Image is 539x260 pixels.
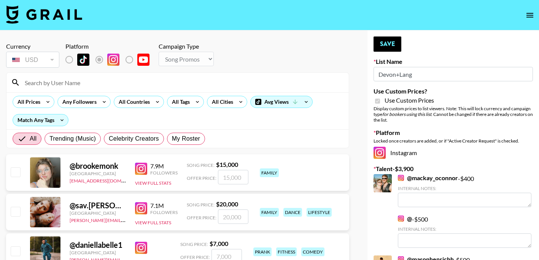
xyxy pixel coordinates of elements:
[218,209,248,224] input: 20,000
[187,215,216,220] span: Offer Price:
[301,247,324,256] div: comedy
[109,134,159,143] span: Celebrity Creators
[210,240,228,247] strong: $ 7,000
[374,147,533,159] div: Instagram
[20,76,344,89] input: Search by User Name
[398,174,458,182] a: @mackay_oconnor
[107,54,119,66] img: Instagram
[6,5,82,24] img: Grail Talent
[374,165,533,173] label: Talent - $ 3,900
[135,180,171,186] button: View Full Stats
[65,52,156,68] div: List locked to Instagram.
[172,134,200,143] span: My Roster
[70,201,126,210] div: @ sav.[PERSON_NAME]
[374,138,533,144] div: Locked once creators are added, or if "Active Creator Request" is checked.
[398,185,531,191] div: Internal Notes:
[398,226,531,232] div: Internal Notes:
[307,208,332,217] div: lifestyle
[6,43,59,50] div: Currency
[159,43,214,50] div: Campaign Type
[150,209,178,215] div: Followers
[260,208,279,217] div: family
[70,161,126,171] div: @ brookemonk
[135,202,147,214] img: Instagram
[49,134,96,143] span: Trending (Music)
[260,168,279,177] div: family
[70,240,126,250] div: @ daniellabelle1
[70,176,146,184] a: [EMAIL_ADDRESS][DOMAIN_NAME]
[8,53,58,67] div: USD
[150,202,178,209] div: 7.1M
[70,250,126,255] div: [GEOGRAPHIC_DATA]
[13,96,42,108] div: All Prices
[398,175,404,181] img: Instagram
[374,147,386,159] img: Instagram
[77,54,89,66] img: TikTok
[70,210,126,216] div: [GEOGRAPHIC_DATA]
[114,96,151,108] div: All Countries
[187,175,216,181] span: Offer Price:
[522,8,537,23] button: open drawer
[276,247,297,256] div: fitness
[13,114,68,126] div: Match Any Tags
[137,54,149,66] img: YouTube
[283,208,302,217] div: dance
[70,216,182,223] a: [PERSON_NAME][EMAIL_ADDRESS][DOMAIN_NAME]
[187,202,215,208] span: Song Price:
[398,215,531,248] div: - $ 500
[398,174,531,207] div: - $ 400
[65,43,156,50] div: Platform
[398,216,404,222] img: Instagram
[187,162,215,168] span: Song Price:
[30,134,37,143] span: All
[251,96,312,108] div: Avg Views
[398,215,412,222] a: @
[218,170,248,184] input: 15,000
[207,96,235,108] div: All Cities
[150,162,178,170] div: 7.9M
[180,254,210,260] span: Offer Price:
[382,111,431,117] em: for bookers using this list
[374,106,533,123] div: Display custom prices to list viewers. Note: This will lock currency and campaign type . Cannot b...
[135,242,147,254] img: Instagram
[374,36,401,52] button: Save
[150,170,178,176] div: Followers
[216,200,238,208] strong: $ 20,000
[253,247,272,256] div: prank
[374,87,533,95] label: Use Custom Prices?
[135,163,147,175] img: Instagram
[167,96,191,108] div: All Tags
[135,220,171,225] button: View Full Stats
[6,50,59,69] div: Currency is locked to USD
[385,97,434,104] span: Use Custom Prices
[216,161,238,168] strong: $ 15,000
[70,171,126,176] div: [GEOGRAPHIC_DATA]
[374,129,533,136] label: Platform
[180,241,208,247] span: Song Price:
[58,96,98,108] div: Any Followers
[374,58,533,65] label: List Name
